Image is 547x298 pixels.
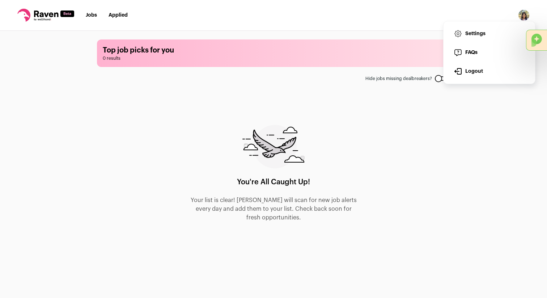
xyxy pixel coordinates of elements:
[103,55,444,61] span: 0 results
[365,76,432,81] span: Hide jobs missing dealbreakers?
[449,63,529,80] button: Logout
[449,25,529,42] a: Settings
[242,125,305,168] img: raven-searching-graphic-988e480d85f2d7ca07d77cea61a0e572c166f105263382683f1c6e04060d3bee.png
[190,196,357,222] p: Your list is clear! [PERSON_NAME] will scan for new job alerts every day and add them to your lis...
[518,9,530,21] button: Open dropdown
[86,13,97,18] a: Jobs
[103,45,444,55] h1: Top job picks for you
[237,177,310,187] h1: You're All Caught Up!
[109,13,128,18] a: Applied
[449,44,529,61] a: FAQs
[518,9,530,21] img: 18657653-medium_jpg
